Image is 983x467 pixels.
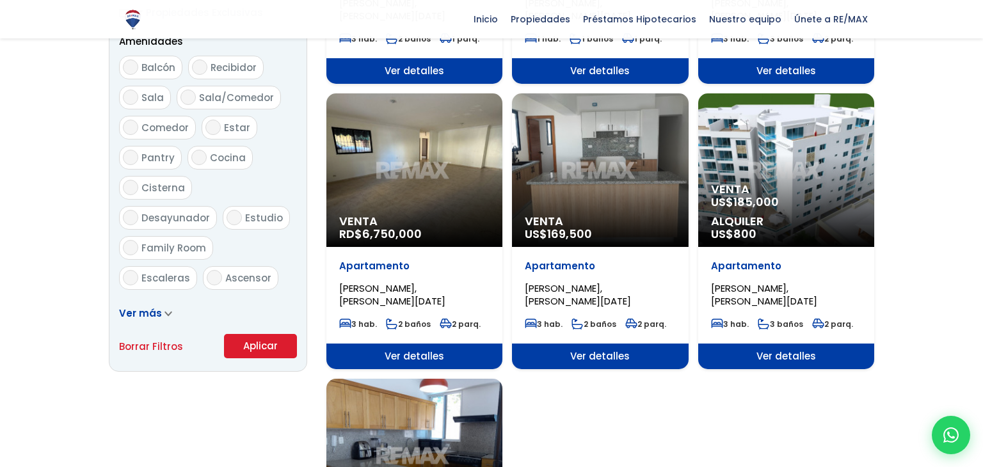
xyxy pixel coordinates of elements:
[547,226,592,242] span: 169,500
[812,319,853,329] span: 2 parq.
[625,319,666,329] span: 2 parq.
[207,270,222,285] input: Ascensor
[224,334,297,358] button: Aplicar
[711,215,861,228] span: Alquiler
[326,344,502,369] span: Ver detalles
[504,10,577,29] span: Propiedades
[758,33,803,44] span: 3 baños
[758,319,803,329] span: 3 baños
[339,319,377,329] span: 3 hab.
[711,281,817,308] span: [PERSON_NAME], [PERSON_NAME][DATE]
[339,260,490,273] p: Apartamento
[386,319,431,329] span: 2 baños
[123,120,138,135] input: Comedor
[512,93,688,369] a: Venta US$169,500 Apartamento [PERSON_NAME], [PERSON_NAME][DATE] 3 hab. 2 baños 2 parq. Ver detalles
[711,319,749,329] span: 3 hab.
[571,319,616,329] span: 2 baños
[123,180,138,195] input: Cisterna
[141,181,185,194] span: Cisterna
[205,120,221,135] input: Estar
[224,121,250,134] span: Estar
[525,226,592,242] span: US$
[119,306,172,320] a: Ver más
[525,260,675,273] p: Apartamento
[123,240,138,255] input: Family Room
[122,8,144,31] img: Logo de REMAX
[362,226,422,242] span: 6,750,000
[339,281,445,308] span: [PERSON_NAME], [PERSON_NAME][DATE]
[141,151,175,164] span: Pantry
[180,90,196,105] input: Sala/Comedor
[577,10,703,29] span: Préstamos Hipotecarios
[339,226,422,242] span: RD$
[210,151,246,164] span: Cocina
[141,91,164,104] span: Sala
[703,10,788,29] span: Nuestro equipo
[123,150,138,165] input: Pantry
[525,281,631,308] span: [PERSON_NAME], [PERSON_NAME][DATE]
[123,210,138,225] input: Desayunador
[711,183,861,196] span: Venta
[199,91,274,104] span: Sala/Comedor
[192,59,207,75] input: Recibidor
[339,215,490,228] span: Venta
[525,319,563,329] span: 3 hab.
[119,33,297,49] p: Amenidades
[119,306,162,320] span: Ver más
[711,260,861,273] p: Apartamento
[525,215,675,228] span: Venta
[698,58,874,84] span: Ver detalles
[123,59,138,75] input: Balcón
[339,33,377,44] span: 3 hab.
[711,226,756,242] span: US$
[191,150,207,165] input: Cocina
[123,270,138,285] input: Escaleras
[512,58,688,84] span: Ver detalles
[440,33,479,44] span: 1 parq.
[698,344,874,369] span: Ver detalles
[119,338,183,354] a: Borrar Filtros
[227,210,242,225] input: Estudio
[211,61,257,74] span: Recibidor
[812,33,853,44] span: 2 parq.
[711,33,749,44] span: 3 hab.
[467,10,504,29] span: Inicio
[512,344,688,369] span: Ver detalles
[141,241,206,255] span: Family Room
[622,33,662,44] span: 1 parq.
[386,33,431,44] span: 2 baños
[141,121,189,134] span: Comedor
[141,271,190,285] span: Escaleras
[141,61,175,74] span: Balcón
[123,90,138,105] input: Sala
[245,211,283,225] span: Estudio
[141,211,210,225] span: Desayunador
[525,33,561,44] span: 1 hab.
[698,93,874,369] a: Venta US$185,000 Alquiler US$800 Apartamento [PERSON_NAME], [PERSON_NAME][DATE] 3 hab. 3 baños 2 ...
[788,10,874,29] span: Únete a RE/MAX
[440,319,481,329] span: 2 parq.
[326,58,502,84] span: Ver detalles
[733,226,756,242] span: 800
[326,93,502,369] a: Venta RD$6,750,000 Apartamento [PERSON_NAME], [PERSON_NAME][DATE] 3 hab. 2 baños 2 parq. Ver deta...
[733,194,779,210] span: 185,000
[225,271,271,285] span: Ascensor
[570,33,613,44] span: 1 baños
[711,194,779,210] span: US$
